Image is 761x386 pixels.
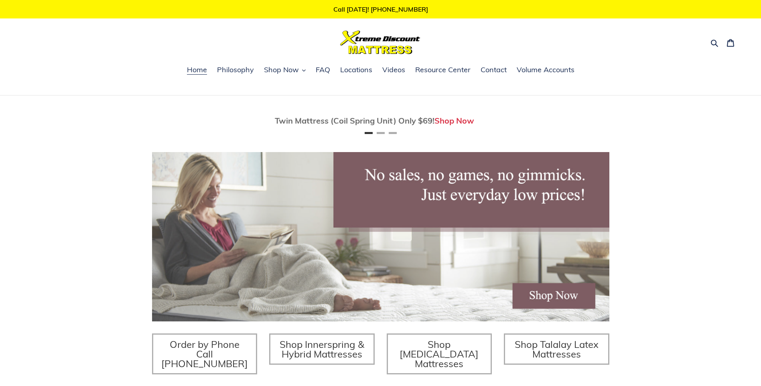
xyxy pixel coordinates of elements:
span: Twin Mattress (Coil Spring Unit) Only $69! [275,116,434,126]
span: Shop [MEDICAL_DATA] Mattresses [400,338,479,370]
span: Home [187,65,207,75]
a: Order by Phone Call [PHONE_NUMBER] [152,333,258,374]
a: Shop Innerspring & Hybrid Mattresses [269,333,375,365]
span: Order by Phone Call [PHONE_NUMBER] [161,338,248,370]
a: Resource Center [411,64,475,76]
span: Philosophy [217,65,254,75]
span: Shop Talalay Latex Mattresses [515,338,599,360]
a: FAQ [312,64,334,76]
span: Resource Center [415,65,471,75]
span: Shop Innerspring & Hybrid Mattresses [280,338,364,360]
a: Locations [336,64,376,76]
button: Page 3 [389,132,397,134]
button: Shop Now [260,64,310,76]
span: Videos [382,65,405,75]
span: FAQ [316,65,330,75]
span: Locations [340,65,372,75]
button: Page 1 [365,132,373,134]
img: Xtreme Discount Mattress [340,30,420,54]
a: Shop Talalay Latex Mattresses [504,333,609,365]
a: Shop [MEDICAL_DATA] Mattresses [387,333,492,374]
a: Home [183,64,211,76]
img: herobannermay2022-1652879215306_1200x.jpg [152,152,609,321]
a: Volume Accounts [513,64,578,76]
span: Contact [481,65,507,75]
a: Shop Now [434,116,474,126]
span: Shop Now [264,65,299,75]
a: Philosophy [213,64,258,76]
button: Page 2 [377,132,385,134]
span: Volume Accounts [517,65,574,75]
a: Contact [477,64,511,76]
a: Videos [378,64,409,76]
